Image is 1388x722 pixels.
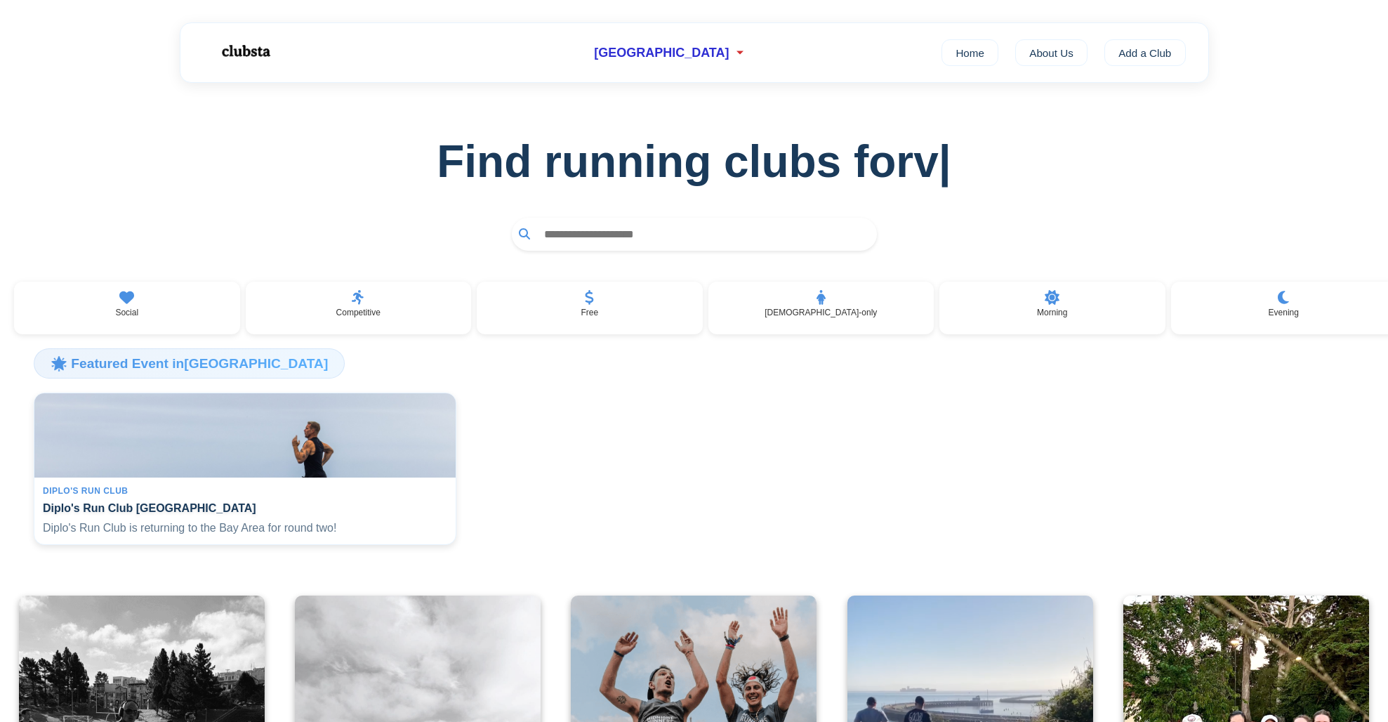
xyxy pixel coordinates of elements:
p: Diplo's Run Club is returning to the Bay Area for round two! [43,520,447,536]
p: Morning [1037,308,1067,317]
a: Add a Club [1104,39,1186,66]
p: [DEMOGRAPHIC_DATA]-only [765,308,877,317]
h4: Diplo's Run Club [GEOGRAPHIC_DATA] [43,501,447,515]
span: v [913,136,951,188]
p: Competitive [336,308,381,317]
span: | [939,136,951,187]
a: About Us [1015,39,1088,66]
p: Evening [1269,308,1299,317]
p: Free [581,308,598,317]
p: Social [115,308,138,317]
div: Diplo's Run Club [43,486,447,496]
img: Logo [203,34,287,69]
h3: 🌟 Featured Event in [GEOGRAPHIC_DATA] [34,348,345,378]
h1: Find running clubs for [22,136,1366,188]
a: Home [941,39,998,66]
span: [GEOGRAPHIC_DATA] [594,46,729,60]
img: Diplo's Run Club San Francisco [34,393,456,478]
